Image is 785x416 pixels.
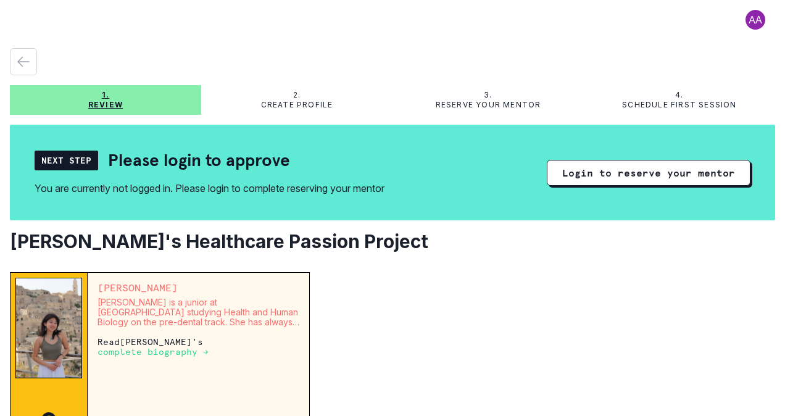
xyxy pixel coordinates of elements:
div: You are currently not logged in. Please login to complete reserving your mentor [35,181,384,196]
h2: [PERSON_NAME]'s Healthcare Passion Project [10,230,775,252]
p: Schedule first session [622,100,736,110]
p: [PERSON_NAME] is a junior at [GEOGRAPHIC_DATA] studying Health and Human Biology on the pre-denta... [98,297,299,327]
button: Login to reserve your mentor [547,160,750,186]
p: 2. [293,90,301,100]
p: Reserve your mentor [436,100,541,110]
p: [PERSON_NAME] [98,283,299,293]
p: 1. [102,90,109,100]
p: complete biography → [98,347,209,357]
p: 3. [484,90,492,100]
p: Review [88,100,123,110]
img: Mentor Image [15,278,82,378]
div: Next Step [35,151,98,170]
p: Create profile [261,100,333,110]
a: complete biography → [98,346,209,357]
p: Read [PERSON_NAME] 's [98,337,299,357]
button: profile picture [736,10,775,30]
h2: Please login to approve [108,149,290,171]
p: 4. [675,90,683,100]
